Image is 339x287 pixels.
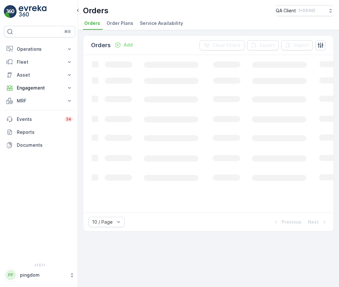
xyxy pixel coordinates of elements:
[247,40,279,50] button: Export
[19,5,46,18] img: logo_light-DOdMpM7g.png
[17,59,62,65] p: Fleet
[282,219,302,225] p: Previous
[272,218,302,226] button: Previous
[4,268,75,282] button: PPpingdom
[276,7,296,14] p: QA Client
[17,46,62,52] p: Operations
[299,8,315,13] p: ( +03:00 )
[107,20,133,27] span: Order Plans
[20,272,66,278] p: pingdom
[112,41,135,49] button: Add
[17,142,73,148] p: Documents
[5,270,16,280] div: PP
[64,29,71,34] p: ⌘B
[17,116,61,122] p: Events
[4,81,75,94] button: Engagement
[294,42,309,48] p: Import
[17,85,62,91] p: Engagement
[91,41,111,50] p: Orders
[4,56,75,69] button: Fleet
[276,5,334,16] button: QA Client(+03:00)
[281,40,313,50] button: Import
[140,20,183,27] span: Service Availability
[17,98,62,104] p: MRF
[17,72,62,78] p: Asset
[4,126,75,139] a: Reports
[83,5,108,16] p: Orders
[84,20,100,27] span: Orders
[124,42,133,48] p: Add
[4,139,75,152] a: Documents
[4,94,75,107] button: MRF
[4,43,75,56] button: Operations
[17,129,73,135] p: Reports
[4,263,75,267] span: v 1.51.1
[4,5,17,18] img: logo
[4,113,75,126] a: Events34
[308,219,319,225] p: Next
[307,218,328,226] button: Next
[4,69,75,81] button: Asset
[260,42,275,48] p: Export
[212,42,241,48] p: Clear Filters
[66,117,71,122] p: 34
[200,40,244,50] button: Clear Filters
